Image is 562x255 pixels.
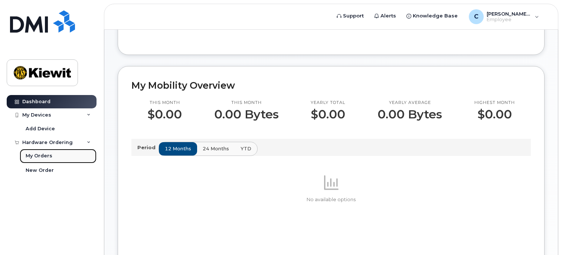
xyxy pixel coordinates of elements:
span: [PERSON_NAME].[PERSON_NAME] [487,11,531,17]
a: Knowledge Base [401,9,463,23]
span: C [474,12,478,21]
iframe: Messenger Launcher [530,223,556,249]
p: Yearly total [311,100,345,106]
span: Knowledge Base [413,12,458,20]
span: YTD [241,145,251,152]
p: Highest month [474,100,515,106]
h2: My Mobility Overview [131,80,531,91]
span: Alerts [380,12,396,20]
p: 0.00 Bytes [214,108,279,121]
div: Carlos.Pazos [464,9,544,24]
p: $0.00 [474,108,515,121]
span: 24 months [203,145,229,152]
span: Support [343,12,364,20]
p: Yearly average [378,100,442,106]
p: $0.00 [311,108,345,121]
a: Support [331,9,369,23]
p: 0.00 Bytes [378,108,442,121]
p: This month [147,100,182,106]
span: Employee [487,17,531,23]
p: $0.00 [147,108,182,121]
p: This month [214,100,279,106]
p: Period [137,144,159,151]
a: Alerts [369,9,401,23]
p: No available options [131,196,531,203]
